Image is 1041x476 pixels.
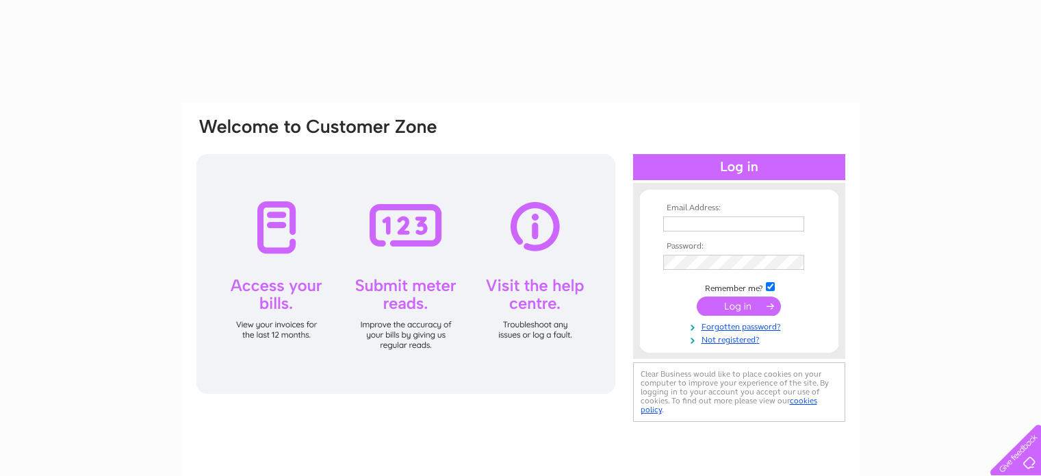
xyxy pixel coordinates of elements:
td: Remember me? [660,280,819,294]
a: Not registered? [663,332,819,345]
th: Email Address: [660,203,819,213]
input: Submit [697,297,781,316]
a: cookies policy [641,396,817,414]
a: Forgotten password? [663,319,819,332]
th: Password: [660,242,819,251]
div: Clear Business would like to place cookies on your computer to improve your experience of the sit... [633,362,845,422]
